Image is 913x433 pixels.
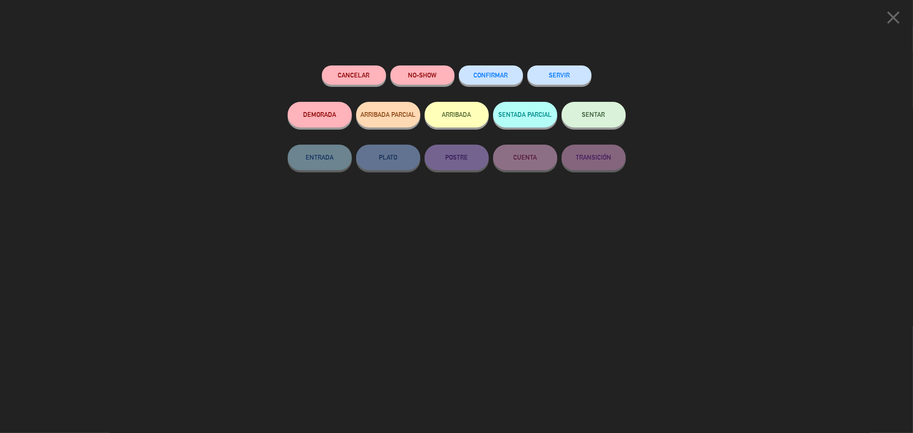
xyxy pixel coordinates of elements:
[390,65,455,85] button: NO-SHOW
[562,145,626,170] button: TRANSICIÓN
[582,111,605,118] span: SENTAR
[883,7,904,28] i: close
[425,102,489,128] button: ARRIBADA
[425,145,489,170] button: POSTRE
[356,145,420,170] button: PLATO
[322,65,386,85] button: Cancelar
[474,71,508,79] span: CONFIRMAR
[288,145,352,170] button: ENTRADA
[360,111,416,118] span: ARRIBADA PARCIAL
[493,102,557,128] button: SENTADA PARCIAL
[493,145,557,170] button: CUENTA
[288,102,352,128] button: DEMORADA
[527,65,592,85] button: SERVIR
